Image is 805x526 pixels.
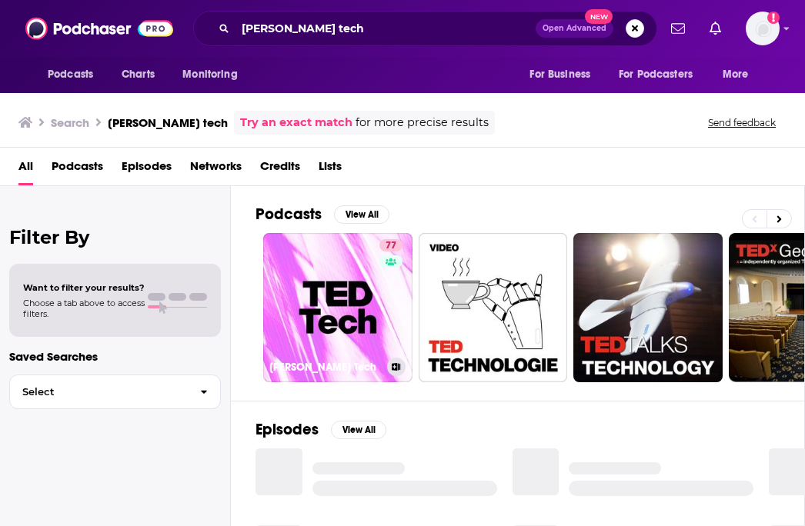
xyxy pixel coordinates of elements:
span: More [723,64,749,85]
div: Search podcasts, credits, & more... [193,11,657,46]
a: PodcastsView All [256,205,389,224]
h3: Search [51,115,89,130]
p: Saved Searches [9,349,221,364]
span: Want to filter your results? [23,282,145,293]
button: Send feedback [703,116,780,129]
h2: Episodes [256,420,319,439]
button: open menu [712,60,768,89]
span: For Podcasters [619,64,693,85]
span: Monitoring [182,64,237,85]
a: Networks [190,154,242,185]
button: open menu [37,60,113,89]
span: Podcasts [48,64,93,85]
span: Logged in as gabriellaippaso [746,12,780,45]
h3: [PERSON_NAME] Tech [269,361,381,374]
a: EpisodesView All [256,420,386,439]
a: Credits [260,154,300,185]
button: open menu [172,60,257,89]
span: for more precise results [356,114,489,131]
button: open menu [519,60,610,89]
span: Select [10,387,188,397]
button: View All [331,421,386,439]
a: Lists [319,154,342,185]
a: Show notifications dropdown [703,15,727,42]
a: All [18,154,33,185]
button: Show profile menu [746,12,780,45]
h3: [PERSON_NAME] tech [108,115,228,130]
span: 77 [386,238,396,254]
span: For Business [529,64,590,85]
button: Select [9,375,221,409]
a: Show notifications dropdown [665,15,691,42]
button: Open AdvancedNew [536,19,613,38]
input: Search podcasts, credits, & more... [235,16,536,41]
span: Open Advanced [543,25,606,32]
a: Charts [112,60,164,89]
a: Episodes [122,154,172,185]
a: Podcasts [52,154,103,185]
a: 77 [379,239,402,251]
span: New [585,9,613,24]
span: Charts [122,64,155,85]
a: 77[PERSON_NAME] Tech [263,233,413,382]
svg: Add a profile image [767,12,780,24]
img: Podchaser - Follow, Share and Rate Podcasts [25,14,173,43]
a: Try an exact match [240,114,352,131]
h2: Podcasts [256,205,322,224]
h2: Filter By [9,226,221,248]
span: Choose a tab above to access filters. [23,298,145,319]
button: View All [334,205,389,224]
button: open menu [609,60,715,89]
img: User Profile [746,12,780,45]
